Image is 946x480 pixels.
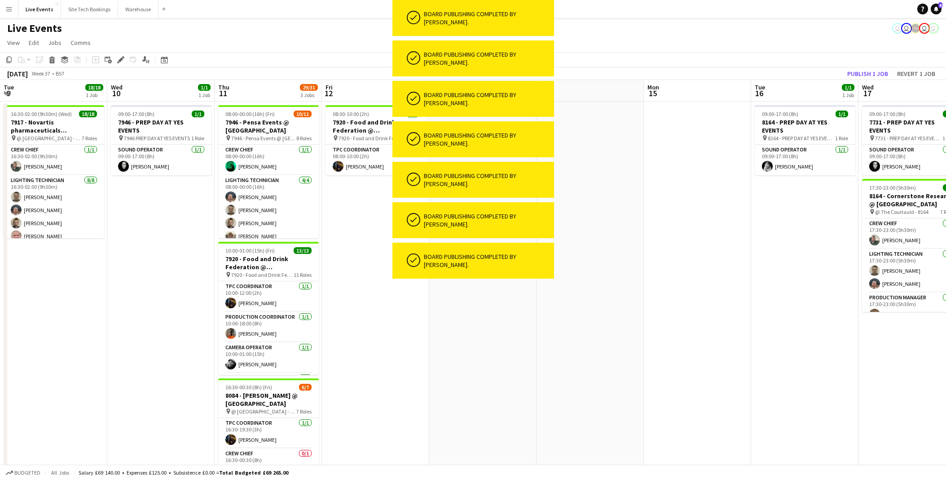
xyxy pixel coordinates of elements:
div: Salary £69 140.00 + Expenses £125.00 + Subsistence £0.00 = [79,469,288,476]
div: Board publishing completed by [PERSON_NAME]. [424,50,550,67]
h3: 8084 - [PERSON_NAME] @ [GEOGRAPHIC_DATA] [218,391,319,408]
span: 10/11 [294,111,312,117]
span: 09:00-17:00 (8h) [118,111,154,117]
span: 8164 - PREP DAY AT YES EVENTS [768,135,835,142]
app-card-role: Lighting Technician4/408:00-00:00 (16h)[PERSON_NAME][PERSON_NAME][PERSON_NAME][PERSON_NAME] [218,175,319,245]
app-card-role: Crew Chief0/116:30-00:30 (8h) [218,449,319,479]
app-card-role: Sound Operator1/109:00-17:00 (8h)[PERSON_NAME] [755,145,855,175]
div: Board publishing completed by [PERSON_NAME]. [424,91,550,107]
span: Comms [70,39,91,47]
app-user-avatar: Production Managers [910,23,921,34]
app-card-role: Production Coordinator1/110:00-18:00 (8h)[PERSON_NAME] [218,312,319,342]
span: Wed [111,83,123,91]
span: 1/1 [198,84,211,91]
app-job-card: 08:00-00:00 (16h) (Fri)10/117946 - Pensa Events @ [GEOGRAPHIC_DATA] 7946 - Pensa Events @ [GEOGRA... [218,105,319,238]
span: 6/7 [299,384,312,391]
div: 1 Job [198,92,210,98]
div: Board publishing completed by [PERSON_NAME]. [424,212,550,228]
span: 7 Roles [296,408,312,415]
span: 18/18 [85,84,103,91]
span: Fri [326,83,333,91]
span: 12 [324,88,333,98]
app-card-role: Crew Chief1/116:30-02:00 (9h30m)[PERSON_NAME] [4,145,104,175]
app-job-card: 09:00-17:00 (8h)1/18164 - PREP DAY AT YES EVENTS 8164 - PREP DAY AT YES EVENTS1 RoleSound Operato... [755,105,855,175]
span: 15 [646,88,659,98]
h3: 7946 - PREP DAY AT YES EVENTS [111,118,211,134]
span: 1/1 [842,84,854,91]
button: Revert 1 job [893,68,939,80]
span: 1/1 [192,111,204,117]
span: 10:00-01:00 (15h) (Fri) [225,247,275,254]
app-user-avatar: Ollie Rolfe [928,23,939,34]
span: Jobs [48,39,62,47]
app-card-role: Crew Chief1/1 [218,373,319,404]
span: 1/1 [836,111,848,117]
span: 08:00-10:00 (2h) [333,111,369,117]
span: 11 [217,88,229,98]
app-card-role: Lighting Technician8/816:30-02:00 (9h30m)[PERSON_NAME][PERSON_NAME][PERSON_NAME][PERSON_NAME] [4,175,104,297]
span: 1 Role [835,135,848,142]
div: Board publishing completed by [PERSON_NAME]. [424,131,550,147]
a: Comms [67,37,94,49]
span: 11 Roles [294,271,312,278]
span: 09:00-17:00 (8h) [762,111,798,117]
span: Budgeted [14,470,40,476]
span: 9 [2,88,14,98]
app-card-role: Camera Operator1/110:00-01:00 (15h)[PERSON_NAME] [218,342,319,373]
span: All jobs [49,469,71,476]
div: [DATE] [7,69,28,78]
span: Total Budgeted £69 265.00 [219,469,288,476]
span: Mon [647,83,659,91]
div: 16:30-02:00 (9h30m) (Wed)18/187917 - Novartis pharmaceuticals Corporation @ [GEOGRAPHIC_DATA] @ [... [4,105,104,238]
span: 17:30-23:00 (5h30m) [869,184,916,191]
h3: 7920 - Food and Drink Federation @ [GEOGRAPHIC_DATA] [218,255,319,271]
span: 7 Roles [82,135,97,142]
span: 7920 - Food and Drink Federation @ [GEOGRAPHIC_DATA] [231,271,294,278]
app-job-card: 08:00-10:00 (2h)1/17920 - Food and Drink Federation @ [GEOGRAPHIC_DATA] 7920 - Food and Drink Fed... [326,105,426,175]
span: 7731 - PREP DAY AT YES EVENTS [875,135,942,142]
span: View [7,39,20,47]
h1: Live Events [7,22,62,35]
div: Board publishing completed by [PERSON_NAME]. [424,253,550,269]
span: 16 [753,88,765,98]
app-job-card: 09:00-17:00 (8h)1/17946 - PREP DAY AT YES EVENTS 7946 PREP DAY AT YES EVENTS1 RoleSound Operator1... [111,105,211,175]
span: Tue [755,83,765,91]
h3: 7917 - Novartis pharmaceuticals Corporation @ [GEOGRAPHIC_DATA] [4,118,104,134]
app-card-role: Sound Operator1/109:00-17:00 (8h)[PERSON_NAME] [111,145,211,175]
div: Board publishing completed by [PERSON_NAME]. [424,10,550,26]
span: Thu [218,83,229,91]
span: 09:00-17:00 (8h) [869,111,906,117]
h3: 7920 - Food and Drink Federation @ [GEOGRAPHIC_DATA] [326,118,426,134]
span: Week 37 [30,70,52,77]
span: Edit [29,39,39,47]
span: 13/13 [294,247,312,254]
div: 3 Jobs [300,92,317,98]
div: Board publishing completed by [PERSON_NAME]. [424,172,550,188]
span: @ [GEOGRAPHIC_DATA] - 7917 [17,135,82,142]
app-user-avatar: Technical Department [892,23,903,34]
app-job-card: 10:00-01:00 (15h) (Fri)13/137920 - Food and Drink Federation @ [GEOGRAPHIC_DATA] 7920 - Food and ... [218,242,319,375]
app-card-role: Crew Chief1/108:00-00:00 (16h)[PERSON_NAME] [218,145,319,175]
app-user-avatar: Eden Hopkins [901,23,912,34]
span: Wed [862,83,874,91]
div: 1 Job [86,92,103,98]
a: 6 [931,4,942,14]
app-card-role: TPC Coordinator1/116:30-19:30 (3h)[PERSON_NAME] [218,418,319,449]
span: Tue [4,83,14,91]
span: 16:30-00:30 (8h) (Fri) [225,384,272,391]
a: View [4,37,23,49]
a: Jobs [44,37,65,49]
span: 29/31 [300,84,318,91]
span: 16:30-02:00 (9h30m) (Wed) [11,111,72,117]
span: 8 Roles [296,135,312,142]
button: Budgeted [4,468,42,478]
div: 1 Job [842,92,854,98]
span: 7946 - Pensa Events @ [GEOGRAPHIC_DATA] [231,135,296,142]
span: 10 [110,88,123,98]
div: BST [56,70,65,77]
app-card-role: TPC Coordinator1/110:00-12:00 (2h)[PERSON_NAME] [218,281,319,312]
